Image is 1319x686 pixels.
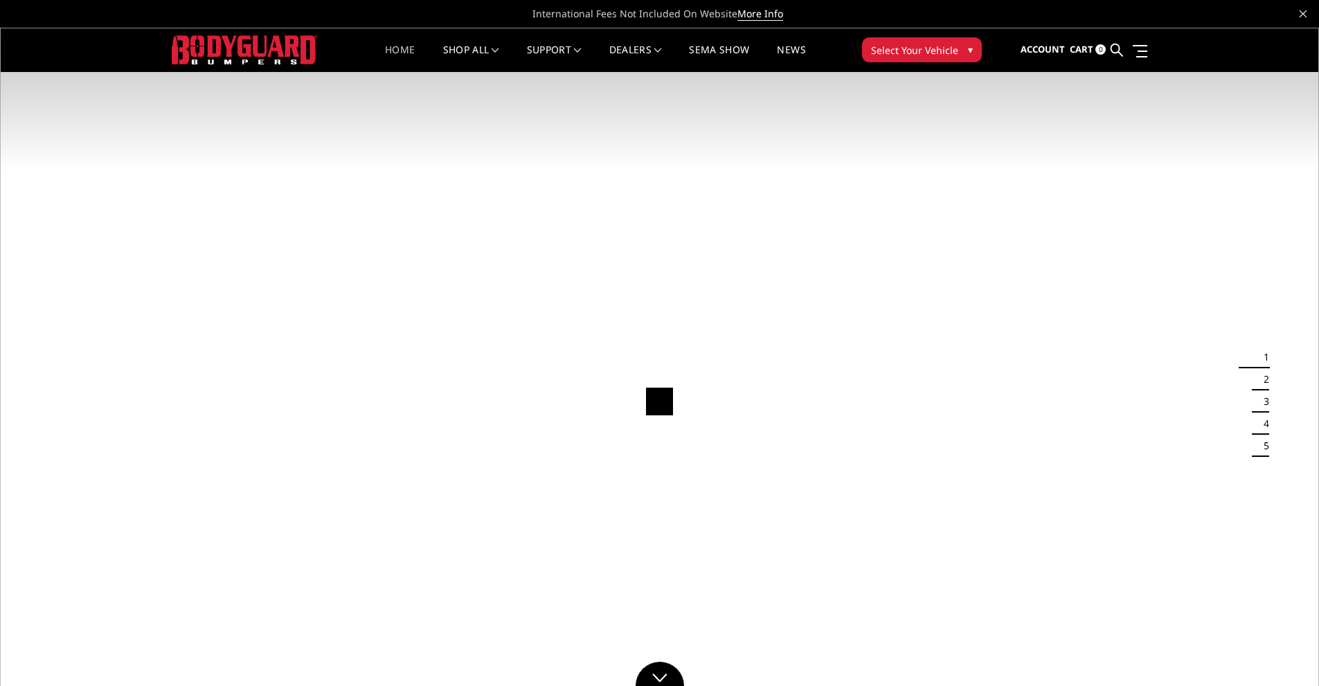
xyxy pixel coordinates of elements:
[1255,346,1269,368] button: 1 of 5
[1021,43,1065,55] span: Account
[609,45,662,72] a: Dealers
[871,43,958,57] span: Select Your Vehicle
[443,45,499,72] a: shop all
[968,42,973,57] span: ▾
[1095,44,1106,55] span: 0
[1255,435,1269,457] button: 5 of 5
[1070,31,1106,69] a: Cart 0
[862,37,982,62] button: Select Your Vehicle
[385,45,415,72] a: Home
[172,35,317,64] img: BODYGUARD BUMPERS
[1021,31,1065,69] a: Account
[1255,413,1269,435] button: 4 of 5
[636,662,684,686] a: Click to Down
[1070,43,1093,55] span: Cart
[1255,390,1269,413] button: 3 of 5
[1255,368,1269,390] button: 2 of 5
[737,7,783,21] a: More Info
[689,45,749,72] a: SEMA Show
[777,45,805,72] a: News
[527,45,582,72] a: Support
